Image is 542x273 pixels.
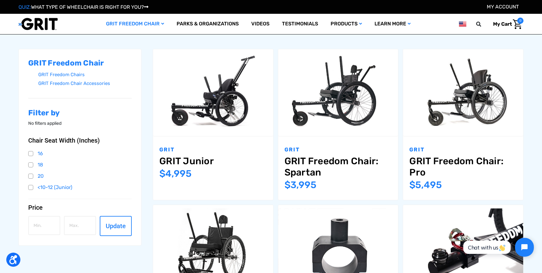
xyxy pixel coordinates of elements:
a: Videos [245,14,276,34]
input: Min. [28,216,60,235]
img: Cart [513,19,522,29]
span: Price [28,204,43,211]
a: Cart with 0 items [488,18,523,31]
p: No filters applied [28,120,132,127]
a: GRIT Freedom Chair: Spartan,$3,995.00 [284,155,392,178]
p: GRIT [159,146,267,154]
span: 0 [517,18,523,24]
img: us.png [459,20,466,28]
button: Price [28,204,132,211]
a: 20 [28,171,132,181]
a: GRIT Junior,$4,995.00 [159,155,267,167]
span: Chair Seat Width (Inches) [28,137,100,144]
a: Testimonials [276,14,324,34]
a: GRIT Junior,$4,995.00 [153,49,273,136]
a: Account [487,4,519,10]
img: GRIT All-Terrain Wheelchair and Mobility Equipment [19,18,58,30]
img: GRIT Freedom Chair: Spartan [278,53,398,133]
p: GRIT [284,146,392,154]
a: 16 [28,149,132,158]
span: $3,995 [284,179,316,191]
a: Parks & Organizations [170,14,245,34]
a: GRIT Freedom Chairs [38,70,132,79]
a: GRIT Freedom Chair: Pro,$5,495.00 [409,155,517,178]
span: My Cart [493,21,512,27]
a: Products [324,14,368,34]
a: GRIT Freedom Chair [100,14,170,34]
a: 18 [28,160,132,170]
h2: Filter by [28,108,132,118]
a: Learn More [368,14,417,34]
span: $4,995 [159,168,192,179]
input: Search [479,18,488,31]
input: Max. [64,216,96,235]
button: Update [100,216,132,236]
span: QUIZ: [19,4,31,10]
a: GRIT Freedom Chair: Pro,$5,495.00 [403,49,523,136]
h2: GRIT Freedom Chair [28,59,132,68]
a: <10-12 (Junior) [28,183,132,192]
a: GRIT Freedom Chair Accessories [38,79,132,88]
img: GRIT Freedom Chair Pro: the Pro model shown including contoured Invacare Matrx seatback, Spinergy... [403,53,523,133]
img: GRIT Junior: GRIT Freedom Chair all terrain wheelchair engineered specifically for kids [153,53,273,133]
a: QUIZ:WHAT TYPE OF WHEELCHAIR IS RIGHT FOR YOU? [19,4,148,10]
iframe: Tidio Chat [456,233,539,262]
a: GRIT Freedom Chair: Spartan,$3,995.00 [278,49,398,136]
button: Chair Seat Width (Inches) [28,137,132,144]
p: GRIT [409,146,517,154]
span: $5,495 [409,179,442,191]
